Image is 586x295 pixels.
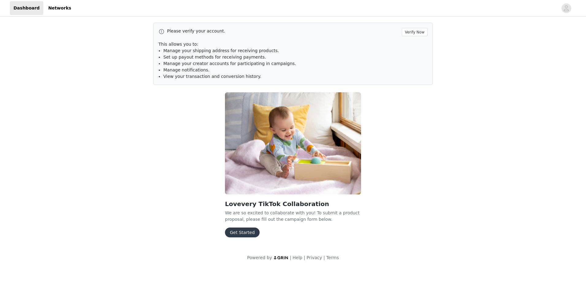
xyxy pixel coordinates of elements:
button: Verify Now [402,28,428,36]
a: Privacy [306,255,322,260]
p: This allows you to: [158,41,428,48]
a: Help [293,255,303,260]
span: Manage your shipping address for receiving products. [163,48,279,53]
h2: Lovevery TikTok Collaboration [225,199,361,209]
span: View your transaction and conversion history. [163,74,261,79]
img: logo [273,256,289,260]
a: Networks [44,1,75,15]
a: Terms [326,255,339,260]
span: | [323,255,325,260]
div: avatar [563,3,569,13]
a: Dashboard [10,1,43,15]
span: Manage notifications. [163,67,210,72]
p: Please verify your account. [167,28,399,34]
img: Lovevery Europe [225,92,361,194]
p: We are so excited to collaborate with you! To submit a product proposal, please fill out the camp... [225,210,361,223]
span: Manage your creator accounts for participating in campaigns. [163,61,296,66]
span: | [290,255,291,260]
span: Powered by [247,255,272,260]
span: Set up payout methods for receiving payments. [163,55,266,59]
span: | [304,255,305,260]
button: Get Started [225,228,260,237]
